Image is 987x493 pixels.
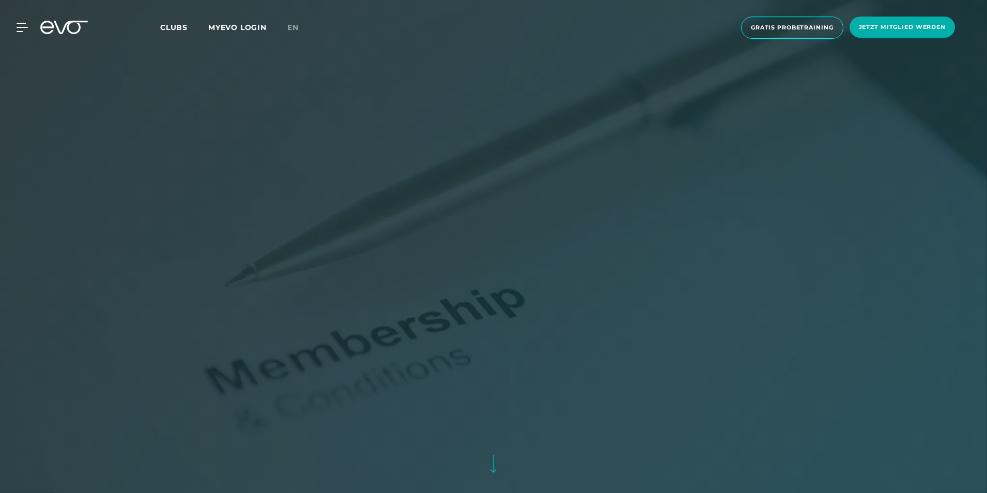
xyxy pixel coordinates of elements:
a: Gratis Probetraining [738,17,846,39]
a: Clubs [160,22,208,32]
a: Jetzt Mitglied werden [846,17,958,39]
a: en [287,22,311,34]
span: Gratis Probetraining [751,23,834,32]
span: Jetzt Mitglied werden [859,23,946,32]
a: MYEVO LOGIN [208,23,267,32]
span: en [287,23,299,32]
span: Clubs [160,23,188,32]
